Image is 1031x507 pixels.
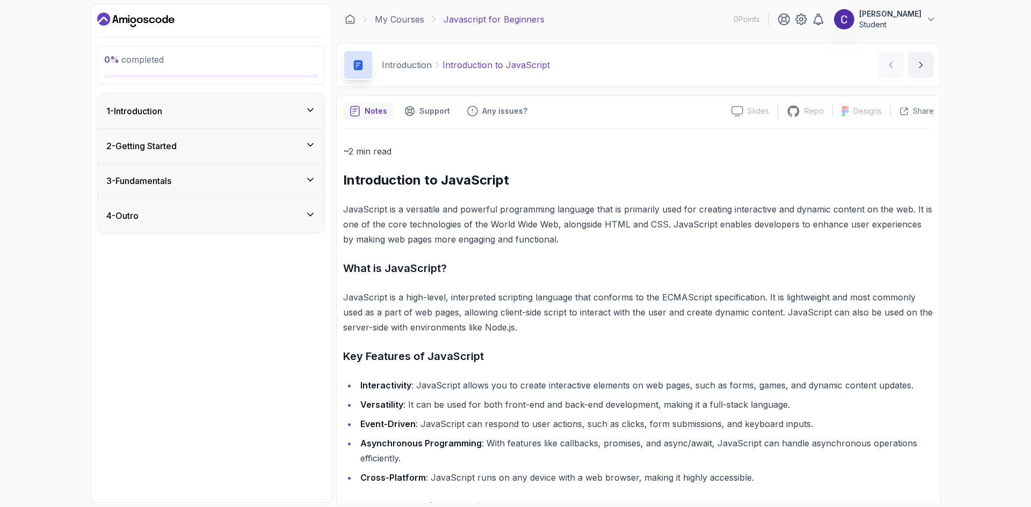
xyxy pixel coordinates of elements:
p: Notes [365,106,387,116]
strong: Cross-Platform [360,472,426,483]
h3: What is JavaScript? [343,260,934,277]
li: : JavaScript can respond to user actions, such as clicks, form submissions, and keyboard inputs. [357,416,934,431]
h2: Introduction to JavaScript [343,172,934,189]
p: Slides [747,106,769,116]
button: notes button [343,102,394,120]
li: : It can be used for both front-end and back-end development, making it a full-stack language. [357,397,934,412]
p: Share [913,106,934,116]
strong: Interactivity [360,380,411,391]
span: 0 % [104,54,119,65]
p: [PERSON_NAME] [859,9,921,19]
button: 4-Outro [98,199,324,233]
button: Feedback button [461,102,534,120]
img: user profile image [834,9,854,30]
a: Dashboard [97,11,175,28]
h3: 4 - Outro [106,209,139,222]
p: Introduction to JavaScript [442,58,550,71]
a: Dashboard [345,14,355,25]
p: Designs [853,106,882,116]
p: Any issues? [482,106,527,116]
button: next content [908,52,934,78]
li: : JavaScript runs on any device with a web browser, making it highly accessible. [357,470,934,485]
button: user profile image[PERSON_NAME]Student [833,9,936,30]
button: Share [890,106,934,116]
p: ~2 min read [343,144,934,159]
p: Javascript for Beginners [444,13,544,26]
li: : JavaScript allows you to create interactive elements on web pages, such as forms, games, and dy... [357,378,934,393]
button: 1-Introduction [98,94,324,128]
strong: Asynchronous Programming [360,438,482,449]
p: Introduction [382,58,432,71]
button: Support button [398,102,456,120]
h3: 1 - Introduction [106,105,162,117]
strong: Event-Driven [360,418,416,429]
p: 0 Points [734,14,760,25]
li: : With features like callbacks, promises, and async/await, JavaScript can handle asynchronous ope... [357,436,934,466]
h3: 2 - Getting Started [106,139,177,152]
p: JavaScript is a versatile and powerful programming language that is primarily used for creating i... [343,202,934,247]
p: Student [859,19,921,30]
button: previous content [878,52,904,78]
strong: Versatility [360,399,403,410]
p: Repo [804,106,824,116]
h3: Key Features of JavaScript [343,348,934,365]
h3: 3 - Fundamentals [106,174,171,187]
button: 2-Getting Started [98,129,324,163]
p: JavaScript is a high-level, interpreted scripting language that conforms to the ECMAScript specif... [343,290,934,335]
p: Support [419,106,450,116]
a: My Courses [375,13,424,26]
button: 3-Fundamentals [98,164,324,198]
span: completed [104,54,164,65]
